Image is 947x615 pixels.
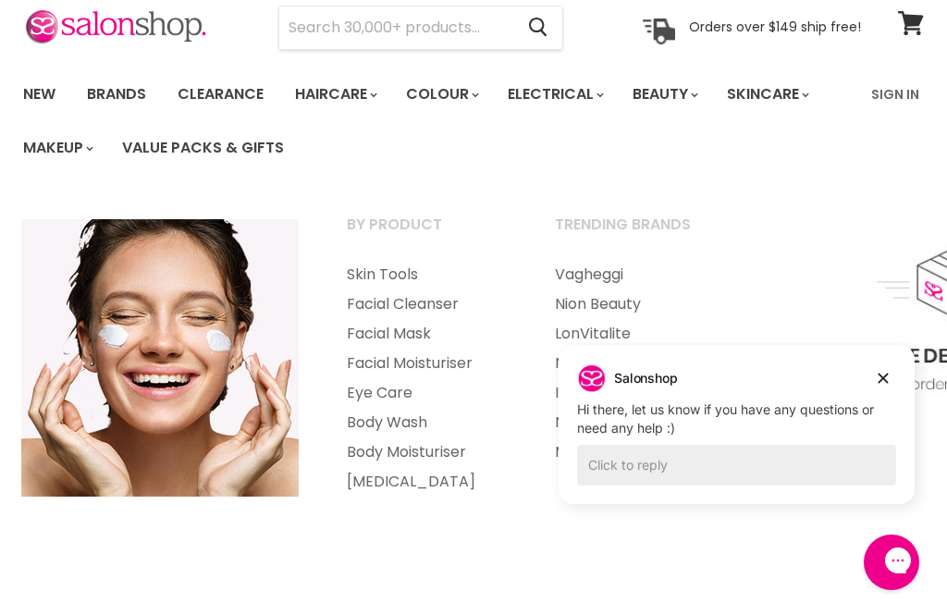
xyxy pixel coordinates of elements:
a: New [9,75,69,114]
a: Electrical [494,75,615,114]
a: [MEDICAL_DATA] [324,467,528,497]
a: Facial Mask [324,319,528,349]
p: Orders over $149 ship free! [689,18,861,35]
a: Haircare [281,75,388,114]
a: Makeup [9,129,105,167]
ul: Main menu [324,260,528,497]
a: Skincare [713,75,820,114]
a: LonVitalite [532,319,736,349]
a: Natura [532,349,736,378]
form: Product [278,6,563,50]
iframe: Gorgias live chat messenger [855,528,929,597]
a: Colour [392,75,490,114]
a: Clearance [164,75,277,114]
iframe: Gorgias live chat campaigns [545,342,929,532]
a: Insight [532,378,736,408]
a: Body Moisturiser [324,437,528,467]
a: Nion Beauty [532,289,736,319]
a: Body Wash [324,408,528,437]
a: Trending Brands [532,210,736,256]
a: Brands [73,75,160,114]
ul: Main menu [532,260,736,467]
button: Search [513,6,562,49]
a: Natural Look [532,408,736,437]
input: Search [279,6,513,49]
a: Sign In [860,75,930,114]
a: Facial Cleanser [324,289,528,319]
a: Beauty [619,75,709,114]
a: By Product [324,210,528,256]
ul: Main menu [9,68,860,175]
a: Moroccan Tan [532,437,736,467]
a: Vagheggi [532,260,736,289]
a: Value Packs & Gifts [108,129,298,167]
a: Eye Care [324,378,528,408]
a: Facial Moisturiser [324,349,528,378]
a: Skin Tools [324,260,528,289]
